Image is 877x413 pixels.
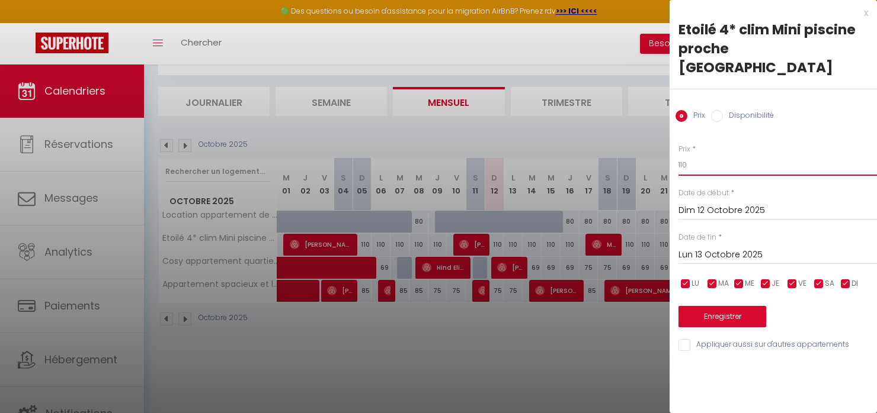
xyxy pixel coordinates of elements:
span: SA [825,278,834,289]
span: MA [718,278,729,289]
label: Date de début [678,188,729,199]
span: LU [692,278,699,289]
label: Disponibilité [723,110,774,123]
span: ME [745,278,754,289]
span: DI [852,278,858,289]
span: JE [772,278,779,289]
div: x [670,6,868,20]
div: Etoilé 4* clim Mini piscine proche [GEOGRAPHIC_DATA] [678,20,868,77]
button: Enregistrer [678,306,766,327]
span: VE [798,278,806,289]
label: Prix [678,144,690,155]
label: Date de fin [678,232,716,243]
label: Prix [687,110,705,123]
